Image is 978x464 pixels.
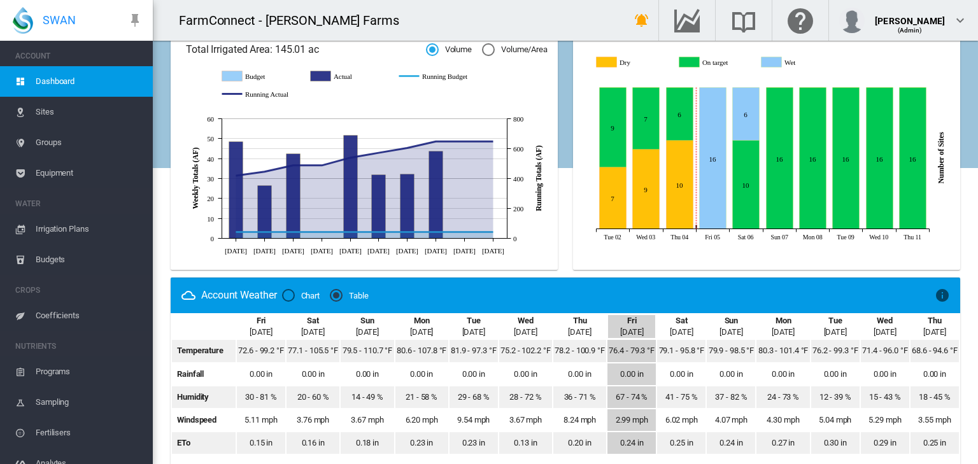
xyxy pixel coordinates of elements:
td: 0.18 in [341,432,393,454]
circle: Running Actual Sep 4 647.79 [490,139,495,144]
td: 0.00 in [607,363,656,385]
td: 78.2 - 100.9 °F [553,340,606,362]
tspan: 60 [207,115,214,123]
tspan: Mon 08 [803,234,823,241]
span: ACCOUNT [15,46,143,66]
tspan: Thu 11 [904,234,921,241]
div: 3.67 mph [341,414,393,426]
td: 79.5 - 110.7 °F [341,340,393,362]
g: On target Sep 09, 2025 16 [833,88,860,229]
td: 21 - 58 % [395,386,448,408]
md-icon: icon-information [935,288,950,303]
div: [PERSON_NAME] [875,10,945,22]
span: Sites [36,97,143,127]
div: 5.11 mph [237,414,285,426]
div: [DATE] [670,327,693,338]
div: [DATE] [250,327,273,338]
td: 0.25 in [911,432,959,454]
td: 18 - 45 % [911,386,959,408]
tspan: Thu 04 [670,234,688,241]
div: 4.07 mph [707,414,755,426]
div: [DATE] [356,327,379,338]
td: Temperature [172,340,236,362]
md-icon: Go to the Data Hub [672,13,702,28]
g: Wet [762,57,834,69]
div: Fri, Sep 5, 2025 [627,315,637,327]
tspan: [DATE] [225,246,247,254]
tspan: 20 [207,195,214,202]
div: [DATE] [410,327,433,338]
div: Fri, Aug 29, 2025 [257,315,266,327]
g: On target [679,57,752,69]
g: Dry Sep 04, 2025 10 [667,141,693,229]
tspan: [DATE] [339,246,362,254]
td: Rainfall [172,363,236,385]
div: 5.04 mph [812,414,859,426]
div: 5.29 mph [861,414,909,426]
g: Actual Jul 31 51.72 [344,135,358,238]
td: 12 - 39 % [811,386,860,408]
circle: Running Actual Aug 21 647.79 [433,139,438,144]
g: Running Budget [399,71,475,82]
td: 0.00 in [395,363,448,385]
tspan: 600 [513,145,524,153]
div: Account Weather [201,288,277,302]
div: [DATE] [514,327,537,338]
td: 0.16 in [287,432,339,454]
tspan: Sat 06 [738,234,754,241]
g: Actual Jul 3 48.48 [229,141,243,238]
tspan: Running Totals (AF) [534,145,543,211]
td: 68.6 - 94.6 °F [911,340,959,362]
div: Mon, Sep 1, 2025 [414,315,430,327]
div: Wed, Sep 3, 2025 [518,315,534,327]
td: 0.00 in [341,363,393,385]
tspan: Number of Sites [937,132,946,183]
div: Tue, Sep 9, 2025 [828,315,842,327]
span: Fertilisers [36,418,143,448]
span: Total Irrigated Area: 145.01 ac [186,43,426,57]
div: [DATE] [568,327,591,338]
tspan: Weekly Totals (AF) [191,147,200,209]
td: 0.25 in [657,432,705,454]
span: SWAN [43,12,76,28]
circle: Running Actual Aug 14 604.07 [404,145,409,150]
td: 24 - 73 % [756,386,809,408]
div: Thu, Sep 4, 2025 [573,315,587,327]
div: 3.76 mph [287,414,339,426]
circle: Running Budget Aug 14 42.33 [404,229,409,234]
td: 0.00 in [657,363,705,385]
tspan: [DATE] [453,246,476,254]
div: Sat, Sep 6, 2025 [676,315,688,327]
td: 0.00 in [499,363,552,385]
div: [DATE] [874,327,896,338]
img: profile.jpg [839,8,865,33]
circle: Running Budget Aug 21 42.33 [433,229,438,234]
circle: Running Budget Jul 31 42.33 [348,229,353,234]
div: Thu, Sep 11, 2025 [928,315,942,327]
td: 0.00 in [237,363,285,385]
td: 37 - 82 % [707,386,755,408]
div: 3.55 mph [911,414,958,426]
div: 9.54 mph [450,414,497,426]
circle: Running Budget Jul 10 42.33 [262,229,267,234]
td: 0.00 in [287,363,339,385]
circle: Running Actual Jul 10 445.46 [262,169,267,174]
md-icon: Click here for help [785,13,816,28]
td: 0.27 in [756,432,809,454]
tspan: 50 [207,135,214,143]
span: Dashboard [36,66,143,97]
td: 80.3 - 101.4 °F [756,340,809,362]
td: 0.23 in [395,432,448,454]
div: 6.20 mph [396,414,448,426]
tspan: 0 [211,235,215,243]
tspan: Tue 02 [604,234,621,241]
tspan: 10 [207,215,214,223]
circle: Running Budget Sep 4 42.33 [490,229,495,234]
g: On target Sep 06, 2025 10 [733,141,760,229]
span: Sampling [36,387,143,418]
tspan: 200 [513,205,524,213]
tspan: [DATE] [282,246,304,254]
g: Dry [597,57,669,69]
md-radio-button: Volume/Area [482,44,548,56]
g: Actual [311,71,386,82]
